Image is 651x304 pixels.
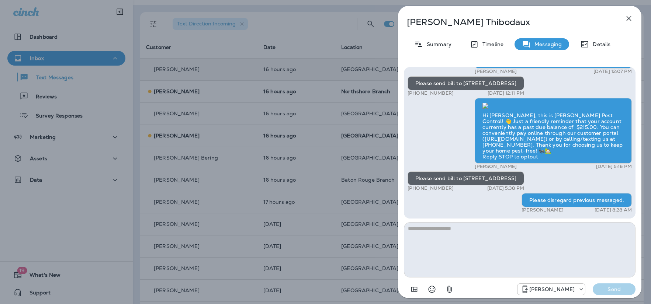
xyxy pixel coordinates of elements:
[408,185,454,191] p: [PHONE_NUMBER]
[531,41,562,47] p: Messaging
[589,41,610,47] p: Details
[487,185,524,191] p: [DATE] 5:38 PM
[408,90,454,96] p: [PHONE_NUMBER]
[475,69,517,74] p: [PERSON_NAME]
[593,69,632,74] p: [DATE] 12:07 PM
[408,76,524,90] div: Please send bill to [STREET_ADDRESS]
[522,193,632,207] div: Please disregard previous messaged.
[408,171,524,185] div: Please send bill to [STREET_ADDRESS]
[479,41,503,47] p: Timeline
[596,164,632,170] p: [DATE] 5:16 PM
[482,103,488,109] img: twilio-download
[425,282,439,297] button: Select an emoji
[407,17,608,27] p: [PERSON_NAME] Thibodaux
[595,207,632,213] p: [DATE] 8:28 AM
[475,164,517,170] p: [PERSON_NAME]
[517,285,585,294] div: +1 (504) 576-9603
[475,98,632,164] div: Hi [PERSON_NAME], this is [PERSON_NAME] Pest Control! 👋 Just a friendly reminder that your accoun...
[522,207,564,213] p: [PERSON_NAME]
[407,282,422,297] button: Add in a premade template
[529,286,575,292] p: [PERSON_NAME]
[423,41,451,47] p: Summary
[488,90,524,96] p: [DATE] 12:11 PM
